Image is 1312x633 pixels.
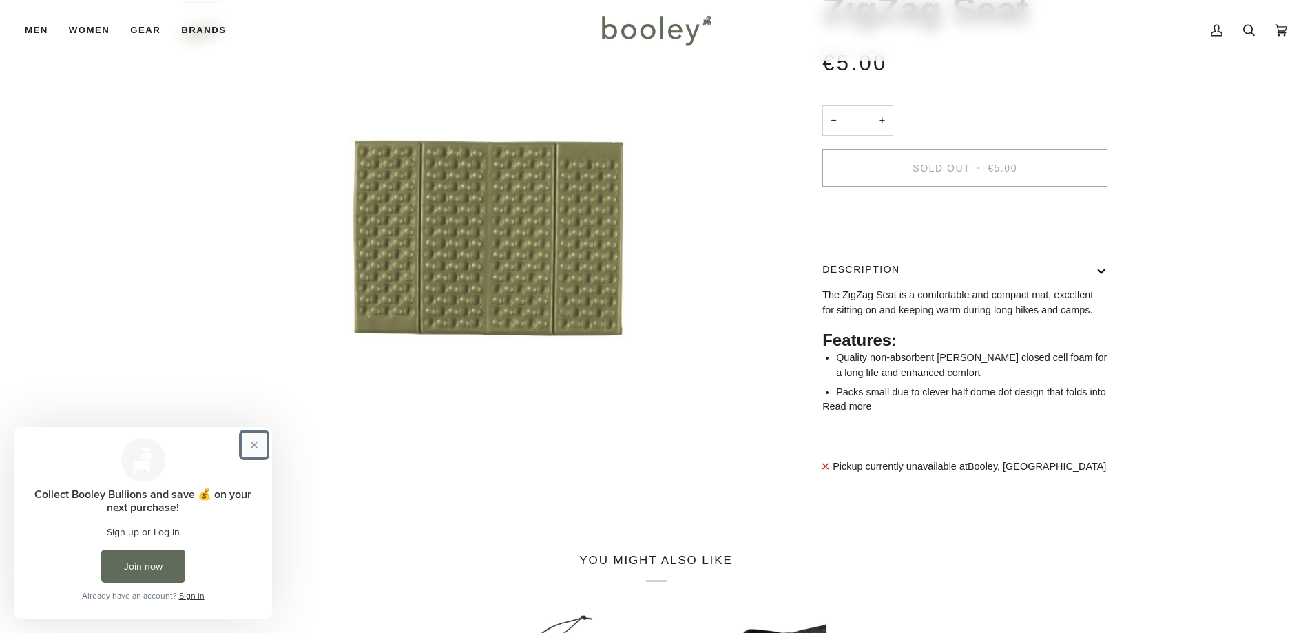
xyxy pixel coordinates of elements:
li: Packs small due to clever half dome dot design that folds into [836,385,1107,400]
span: • [974,163,983,174]
button: Sold Out • €5.00 [822,149,1107,187]
span: Men [25,23,48,37]
span: Gear [130,23,160,37]
img: Booley [596,10,716,50]
h2: Features: [822,330,1107,351]
button: − [822,105,844,136]
input: Quantity [822,105,893,136]
span: €5.00 [822,51,888,75]
button: + [871,105,893,136]
strong: Booley, [GEOGRAPHIC_DATA] [968,461,1106,472]
li: Quality non-absorbent [PERSON_NAME] closed cell foam for a long life and enhanced comfort [836,351,1107,380]
span: Sold Out [913,163,970,174]
span: Women [69,23,110,37]
iframe: Loyalty program pop-up with offers and actions [14,427,272,619]
button: Description [822,251,1107,288]
span: Brands [181,23,226,37]
h2: You might also like [182,553,1131,581]
span: €5.00 [988,163,1017,174]
p: Pickup currently unavailable at [833,459,1106,475]
p: The ZigZag Seat is a comfortable and compact mat, excellent for sitting on and keeping warm durin... [822,288,1107,318]
button: Read more [822,399,871,415]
